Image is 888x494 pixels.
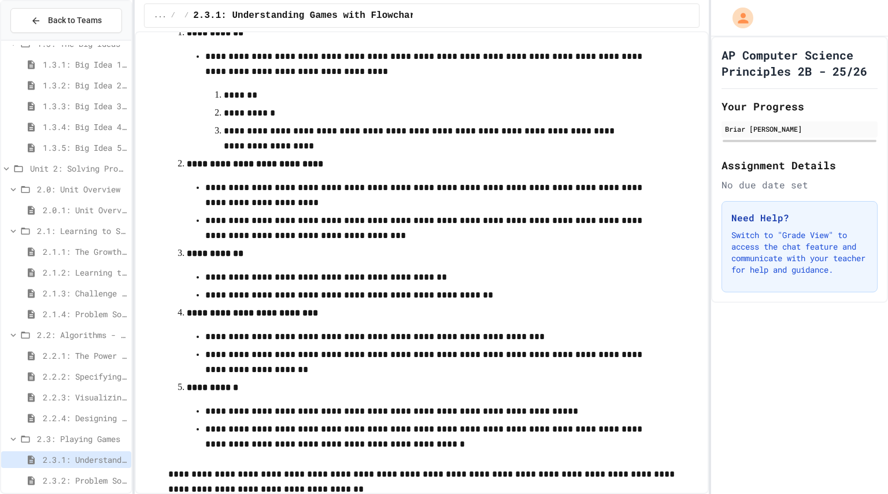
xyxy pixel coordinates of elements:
[43,370,127,382] span: 2.2.2: Specifying Ideas with Pseudocode
[10,8,122,33] button: Back to Teams
[725,124,874,134] div: Briar [PERSON_NAME]
[43,350,127,362] span: 2.2.1: The Power of Algorithms
[43,391,127,403] span: 2.2.3: Visualizing Logic with Flowcharts
[721,178,878,192] div: No due date set
[171,11,175,20] span: /
[154,11,166,20] span: ...
[37,433,127,445] span: 2.3: Playing Games
[43,58,127,70] span: 1.3.1: Big Idea 1 - Creative Development
[30,162,127,174] span: Unit 2: Solving Problems in Computer Science
[43,246,127,258] span: 2.1.1: The Growth Mindset
[43,100,127,112] span: 1.3.3: Big Idea 3 - Algorithms and Programming
[43,287,127,299] span: 2.1.3: Challenge Problem - The Bridge
[720,5,756,31] div: My Account
[43,454,127,466] span: 2.3.1: Understanding Games with Flowcharts
[37,183,127,195] span: 2.0: Unit Overview
[43,474,127,486] span: 2.3.2: Problem Solving Reflection
[731,229,868,276] p: Switch to "Grade View" to access the chat feature and communicate with your teacher for help and ...
[184,11,188,20] span: /
[48,14,102,27] span: Back to Teams
[721,47,878,79] h1: AP Computer Science Principles 2B - 25/26
[37,225,127,237] span: 2.1: Learning to Solve Hard Problems
[721,157,878,173] h2: Assignment Details
[43,266,127,278] span: 2.1.2: Learning to Solve Hard Problems
[43,79,127,91] span: 1.3.2: Big Idea 2 - Data
[193,9,426,23] span: 2.3.1: Understanding Games with Flowcharts
[37,329,127,341] span: 2.2: Algorithms - from Pseudocode to Flowcharts
[43,204,127,216] span: 2.0.1: Unit Overview
[43,142,127,154] span: 1.3.5: Big Idea 5 - Impact of Computing
[43,308,127,320] span: 2.1.4: Problem Solving Practice
[43,412,127,424] span: 2.2.4: Designing Flowcharts
[43,121,127,133] span: 1.3.4: Big Idea 4 - Computing Systems and Networks
[731,211,868,225] h3: Need Help?
[721,98,878,114] h2: Your Progress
